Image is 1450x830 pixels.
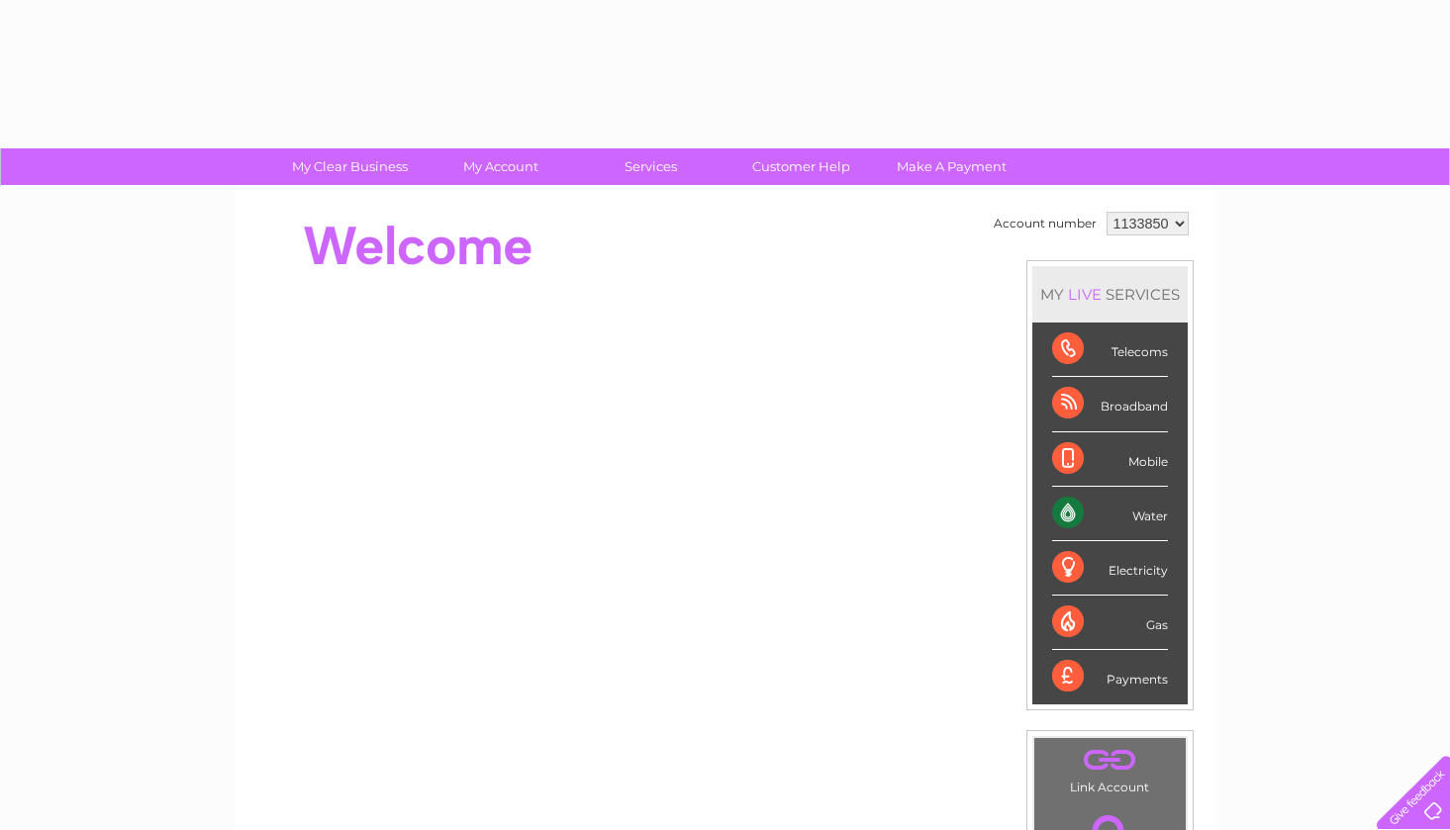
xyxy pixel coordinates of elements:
a: Services [569,148,732,185]
div: LIVE [1064,285,1106,304]
div: Water [1052,487,1168,541]
div: Gas [1052,596,1168,650]
div: Telecoms [1052,323,1168,377]
div: Broadband [1052,377,1168,431]
div: Electricity [1052,541,1168,596]
a: My Clear Business [268,148,432,185]
td: Link Account [1033,737,1187,799]
a: My Account [419,148,582,185]
div: Payments [1052,650,1168,703]
a: Customer Help [720,148,883,185]
div: Mobile [1052,432,1168,487]
div: MY SERVICES [1032,266,1188,323]
td: Account number [989,207,1102,240]
a: Make A Payment [870,148,1033,185]
a: . [1039,743,1181,778]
